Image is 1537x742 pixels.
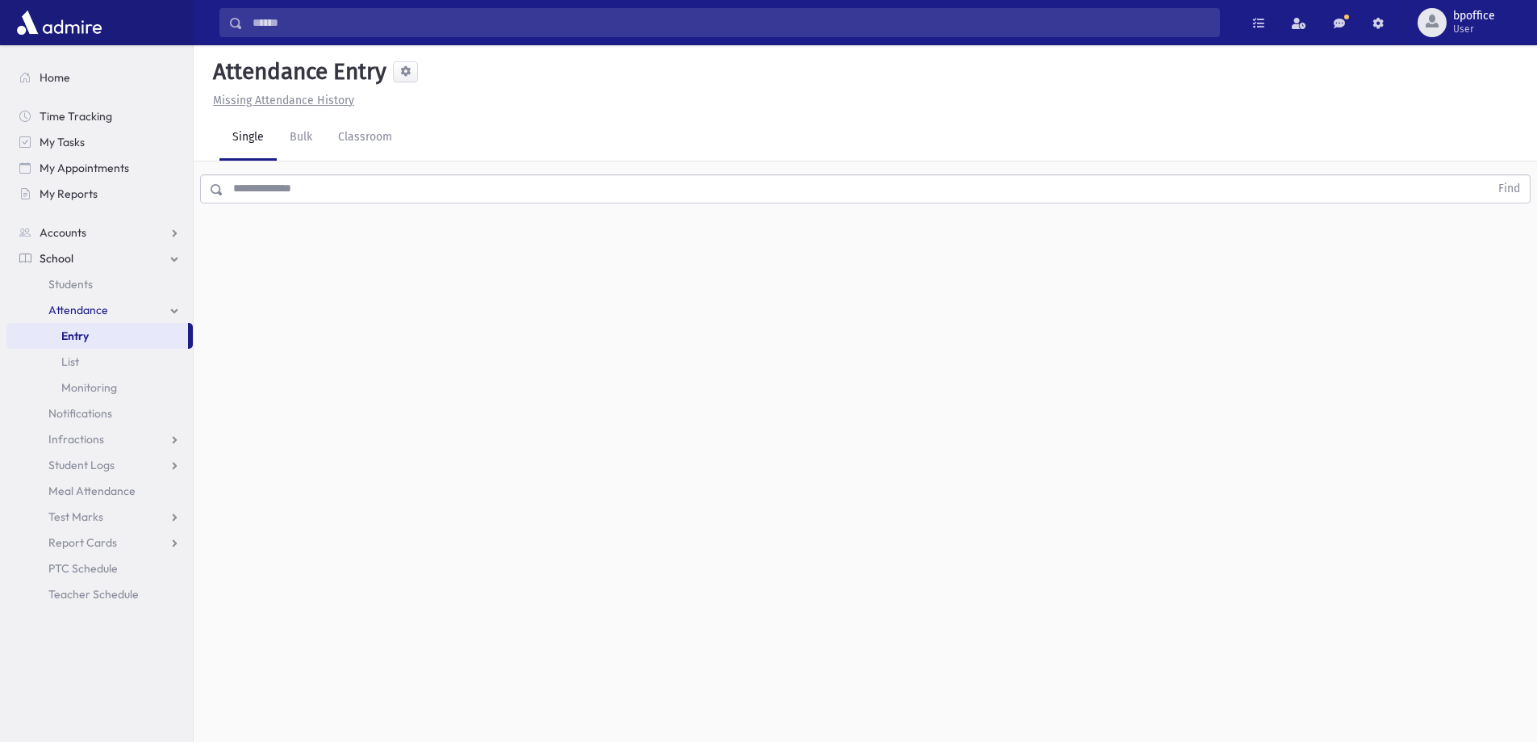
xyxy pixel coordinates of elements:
button: Find [1489,175,1530,203]
span: PTC Schedule [48,561,118,576]
span: bpoffice [1453,10,1495,23]
a: Report Cards [6,530,193,555]
a: My Reports [6,181,193,207]
span: Monitoring [61,380,117,395]
span: My Reports [40,187,98,201]
span: My Appointments [40,161,129,175]
span: Report Cards [48,535,117,550]
span: Accounts [40,225,86,240]
a: Infractions [6,426,193,452]
span: Attendance [48,303,108,317]
a: My Tasks [6,129,193,155]
a: List [6,349,193,375]
a: Meal Attendance [6,478,193,504]
a: Missing Attendance History [207,94,354,107]
span: Meal Attendance [48,484,136,498]
span: Entry [61,329,89,343]
a: Student Logs [6,452,193,478]
u: Missing Attendance History [213,94,354,107]
span: Time Tracking [40,109,112,124]
span: Home [40,70,70,85]
a: Single [219,115,277,161]
a: Classroom [325,115,405,161]
a: Students [6,271,193,297]
a: Teacher Schedule [6,581,193,607]
a: Time Tracking [6,103,193,129]
a: My Appointments [6,155,193,181]
a: Home [6,65,193,90]
span: List [61,354,79,369]
img: AdmirePro [13,6,106,39]
h5: Attendance Entry [207,58,386,86]
input: Search [243,8,1219,37]
a: Test Marks [6,504,193,530]
a: Bulk [277,115,325,161]
span: Student Logs [48,458,115,472]
span: Notifications [48,406,112,421]
span: User [1453,23,1495,36]
span: My Tasks [40,135,85,149]
a: Accounts [6,220,193,245]
a: Attendance [6,297,193,323]
span: Infractions [48,432,104,446]
a: Entry [6,323,188,349]
a: Notifications [6,400,193,426]
span: School [40,251,73,266]
a: PTC Schedule [6,555,193,581]
span: Test Marks [48,509,103,524]
a: School [6,245,193,271]
a: Monitoring [6,375,193,400]
span: Teacher Schedule [48,587,139,602]
span: Students [48,277,93,291]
